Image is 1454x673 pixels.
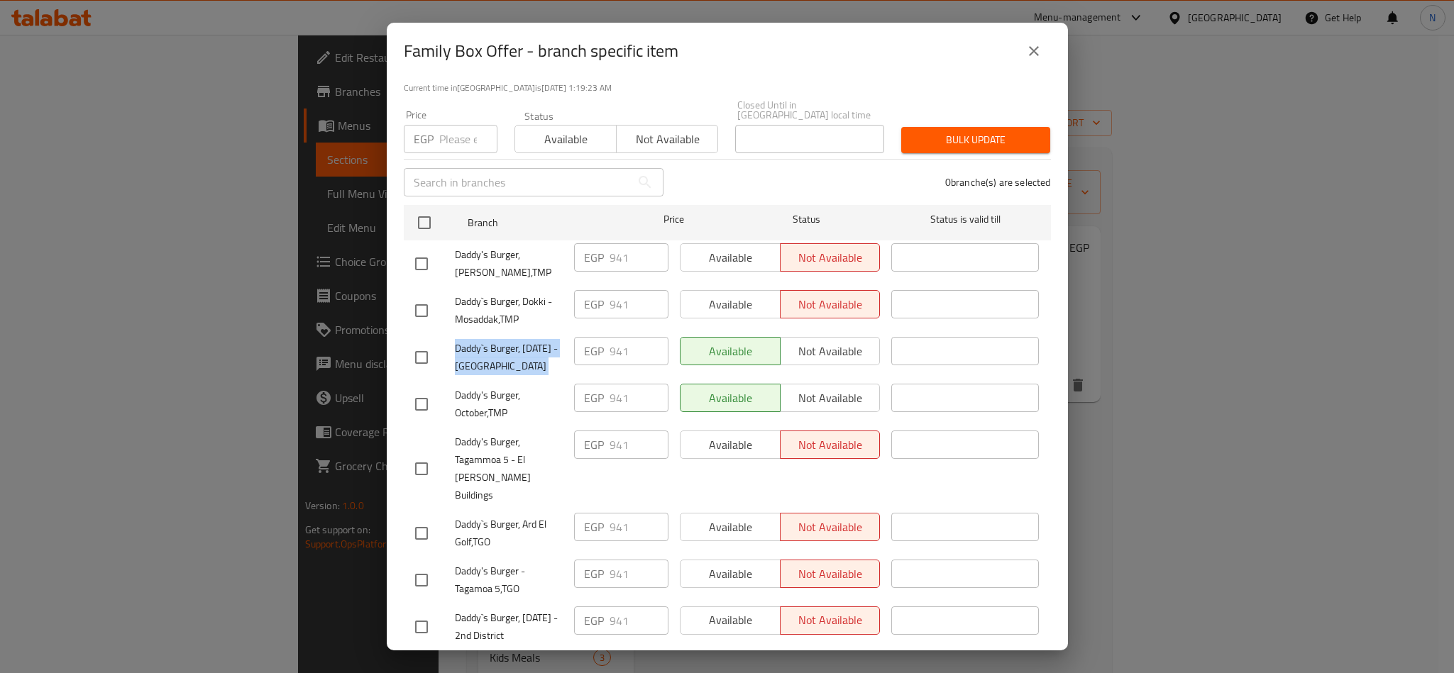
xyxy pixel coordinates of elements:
[455,246,563,282] span: Daddy's Burger, [PERSON_NAME],TMP
[610,243,668,272] input: Please enter price
[584,612,604,629] p: EGP
[455,609,563,645] span: Daddy`s Burger, [DATE] - 2nd District
[521,129,611,150] span: Available
[584,518,604,535] p: EGP
[455,340,563,375] span: Daddy`s Burger, [DATE] - [GEOGRAPHIC_DATA]
[584,343,604,360] p: EGP
[610,606,668,635] input: Please enter price
[732,211,880,228] span: Status
[414,130,434,148] p: EGP
[455,516,563,551] span: Daddy`s Burger, Ard El Golf,TGO
[584,436,604,453] p: EGP
[455,293,563,328] span: Daddy`s Burger, Dokki - Mosaddak,TMP
[610,384,668,412] input: Please enter price
[584,389,604,406] p: EGP
[610,337,668,365] input: Please enter price
[610,560,668,588] input: Please enter price
[455,386,563,422] span: Daddy's Burger, October,TMP
[945,175,1051,189] p: 0 branche(s) are selected
[610,290,668,318] input: Please enter price
[439,125,497,153] input: Please enter price
[404,40,678,62] h2: Family Box Offer - branch specific item
[455,562,563,598] span: Daddy's Burger - Tagamoa 5,TGO
[584,296,604,313] p: EGP
[1017,34,1051,68] button: close
[627,211,721,228] span: Price
[616,125,718,153] button: Not available
[610,513,668,541] input: Please enter price
[891,211,1039,228] span: Status is valid till
[584,565,604,582] p: EGP
[404,82,1051,94] p: Current time in [GEOGRAPHIC_DATA] is [DATE] 1:19:23 AM
[913,131,1039,149] span: Bulk update
[404,168,631,196] input: Search in branches
[468,214,615,232] span: Branch
[610,430,668,459] input: Please enter price
[901,127,1050,153] button: Bulk update
[514,125,617,153] button: Available
[622,129,712,150] span: Not available
[455,433,563,504] span: Daddy's Burger, Tagammoa 5 - El [PERSON_NAME] Buildings
[584,249,604,266] p: EGP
